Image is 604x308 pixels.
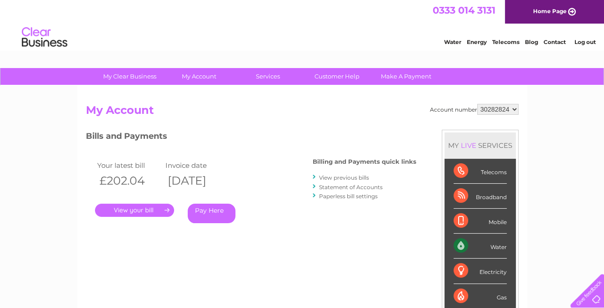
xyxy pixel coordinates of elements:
td: Invoice date [163,159,231,171]
div: LIVE [459,141,478,150]
a: Contact [544,39,566,45]
a: Blog [525,39,538,45]
div: Water [454,234,507,259]
a: View previous bills [319,174,369,181]
div: Telecoms [454,159,507,184]
a: Energy [467,39,487,45]
div: Mobile [454,209,507,234]
a: Services [230,68,305,85]
h4: Billing and Payments quick links [313,158,416,165]
div: Electricity [454,259,507,284]
a: Customer Help [300,68,374,85]
h3: Bills and Payments [86,130,416,146]
div: Account number [430,104,519,115]
a: Make A Payment [369,68,444,85]
a: My Clear Business [92,68,167,85]
td: Your latest bill [95,159,163,171]
div: Clear Business is a trading name of Verastar Limited (registered in [GEOGRAPHIC_DATA] No. 3667643... [88,5,517,44]
h2: My Account [86,104,519,121]
a: Paperless bill settings [319,193,378,200]
a: Water [444,39,461,45]
img: logo.png [21,24,68,51]
div: Broadband [454,184,507,209]
a: My Account [161,68,236,85]
a: Statement of Accounts [319,184,383,191]
div: MY SERVICES [444,132,516,158]
a: Log out [574,39,595,45]
a: . [95,204,174,217]
th: £202.04 [95,171,163,190]
a: Telecoms [492,39,519,45]
a: Pay Here [188,204,235,223]
a: 0333 014 3131 [433,5,495,16]
th: [DATE] [163,171,231,190]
